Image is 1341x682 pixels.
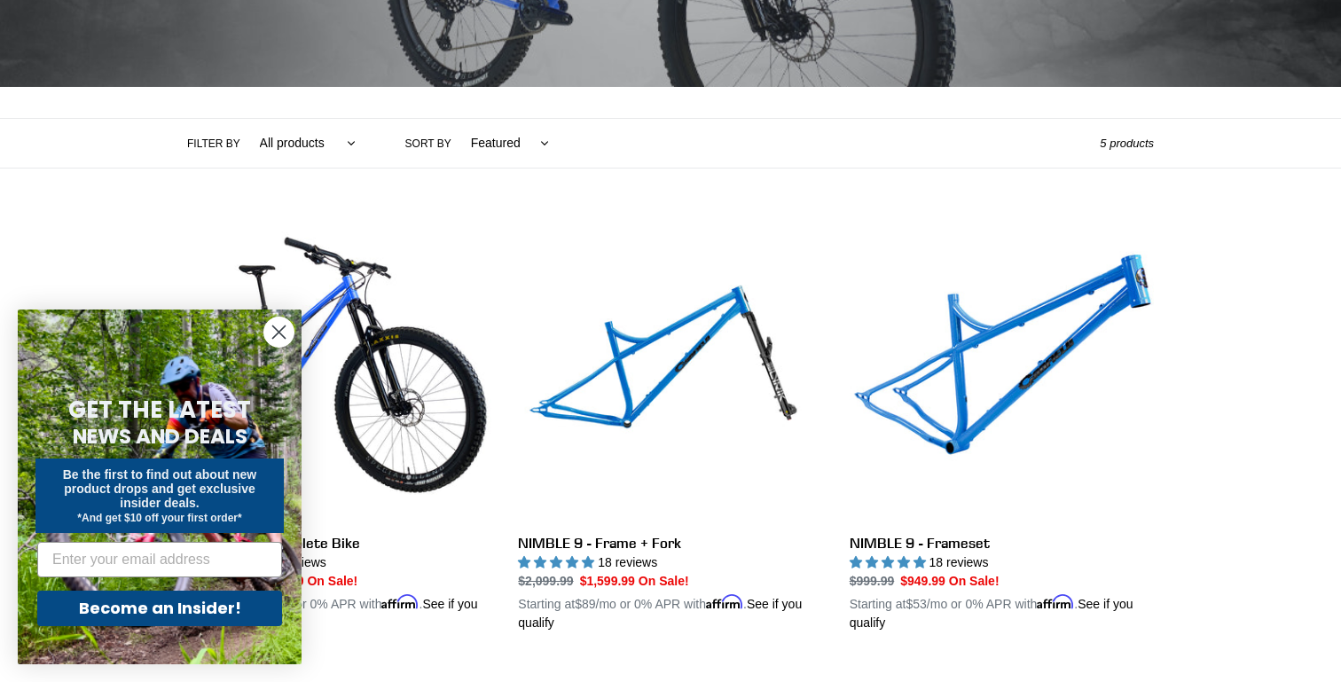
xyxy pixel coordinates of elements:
[37,542,282,577] input: Enter your email address
[77,512,241,524] span: *And get $10 off your first order*
[37,591,282,626] button: Become an Insider!
[63,467,257,510] span: Be the first to find out about new product drops and get exclusive insider deals.
[263,317,294,348] button: Close dialog
[405,136,451,152] label: Sort by
[1100,137,1154,150] span: 5 products
[68,394,251,426] span: GET THE LATEST
[187,136,240,152] label: Filter by
[73,422,247,451] span: NEWS AND DEALS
